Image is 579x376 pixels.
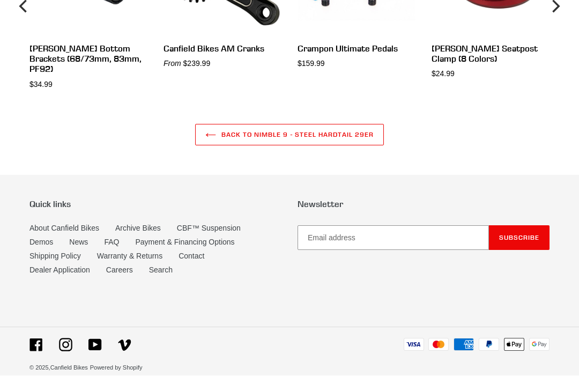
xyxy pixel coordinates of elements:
[489,226,550,250] button: Subscribe
[29,224,99,233] a: About Canfield Bikes
[106,266,133,275] a: Careers
[29,238,53,247] a: Demos
[298,200,550,210] p: Newsletter
[69,238,88,247] a: News
[50,365,88,371] a: Canfield Bikes
[149,266,173,275] a: Search
[179,252,204,261] a: Contact
[90,365,143,371] a: Powered by Shopify
[97,252,162,261] a: Warranty & Returns
[195,124,383,146] a: Back to NIMBLE 9 - Steel Hardtail 29er
[115,224,161,233] a: Archive Bikes
[177,224,241,233] a: CBF™ Suspension
[104,238,119,247] a: FAQ
[29,266,90,275] a: Dealer Application
[135,238,234,247] a: Payment & Financing Options
[298,226,489,250] input: Email address
[29,365,88,371] small: © 2025,
[29,200,281,210] p: Quick links
[29,252,81,261] a: Shipping Policy
[499,234,539,242] span: Subscribe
